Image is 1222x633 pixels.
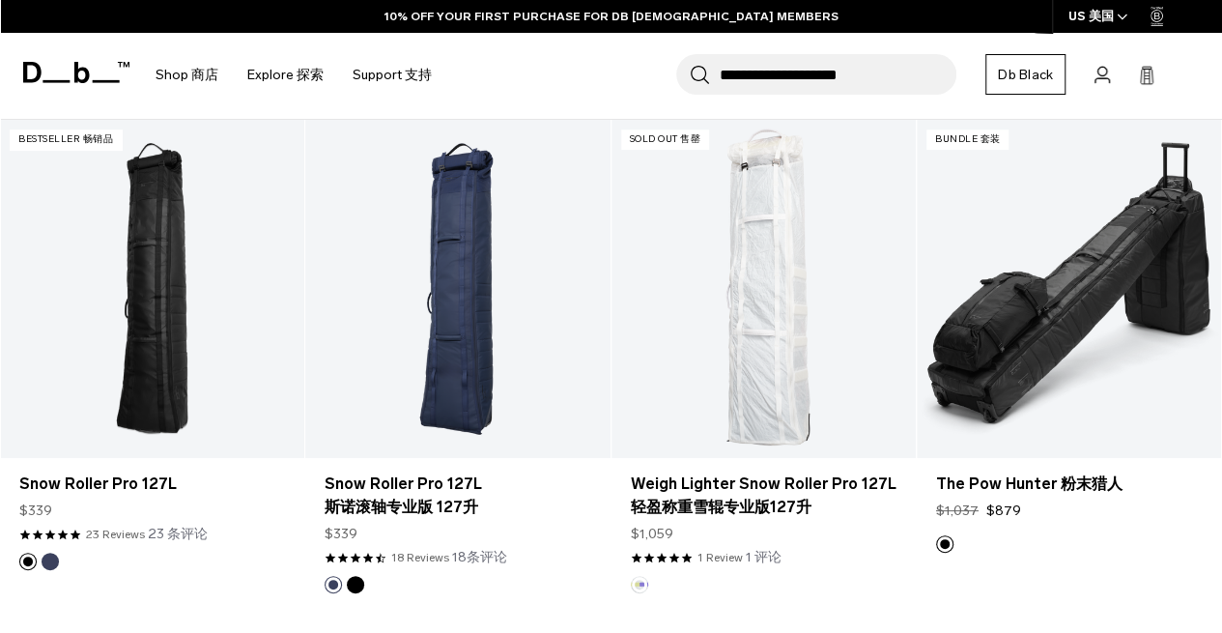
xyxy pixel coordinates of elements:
span: 23 条评论 [148,526,208,542]
span: 粉末猎人 [1061,475,1123,493]
span: 售罄 [680,133,700,145]
span: $1,059 [631,524,673,544]
a: 1 reviews [697,549,782,566]
span: 支持 [405,67,432,83]
span: 斯诺滚轴专业版 127升 [325,498,478,516]
span: $339 [19,501,52,521]
p: Bundle [926,129,1009,150]
a: Weigh Lighter Snow Roller Pro 127L [611,120,916,458]
a: Support 支持 [353,41,432,109]
button: Blue Hour [325,576,342,593]
a: Db Black [985,54,1066,95]
span: 1 评论 [746,549,782,565]
p: Sold Out [621,129,710,150]
a: Explore 探索 [247,41,324,109]
span: 畅销品 [83,133,114,145]
button: Black Out [19,553,37,570]
a: Snow Roller Pro 127L [305,120,610,458]
nav: Main Navigation [141,33,446,117]
a: 10% OFF YOUR FIRST PURCHASE FOR DB [DEMOGRAPHIC_DATA] MEMBERS [384,8,838,25]
a: Snow Roller Pro 127L 斯诺滚轴专业版 127升 [325,473,590,519]
span: $879 [986,501,1021,521]
span: 套装 [980,133,1000,145]
a: Weigh Lighter Snow Roller Pro 127L 轻盈称重雪辊专业版127升 [631,473,896,519]
button: Black Out [347,576,364,593]
a: 18 reviews [391,549,507,566]
p: Bestseller [10,129,122,150]
a: Shop 商店 [156,41,218,109]
s: $1,037 [936,501,979,521]
button: Aurora [631,576,648,593]
a: 23 reviews [86,526,208,543]
span: 探索 [297,67,324,83]
button: Blue Hour [42,553,59,570]
button: Black Out [936,535,953,553]
a: The Pow Hunter 粉末猎人 [936,473,1202,496]
span: 18条评论 [452,549,507,565]
span: 商店 [191,67,218,83]
a: Snow Roller Pro 127L [19,473,285,496]
span: 美国 [1089,9,1114,23]
span: 轻盈称重雪辊专业版127升 [631,498,811,516]
a: The Pow Hunter [917,120,1221,458]
span: $339 [325,524,357,544]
